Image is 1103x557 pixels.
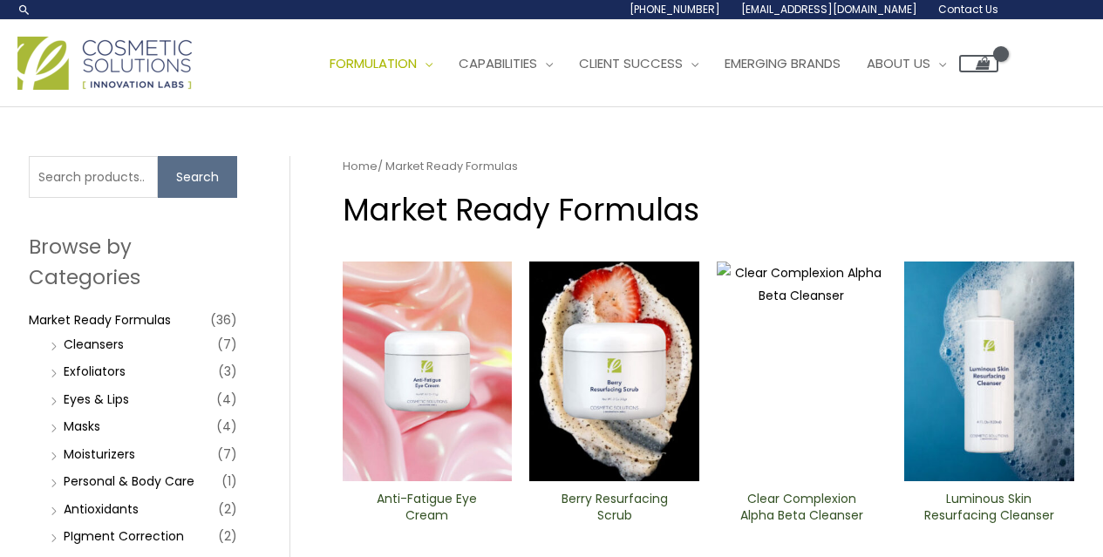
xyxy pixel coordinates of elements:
[919,491,1059,530] a: Luminous Skin Resurfacing ​Cleanser
[446,37,566,90] a: Capabilities
[29,311,171,329] a: Market Ready Formulas
[64,363,126,380] a: Exfoliators
[357,491,497,524] h2: Anti-Fatigue Eye Cream
[221,469,237,493] span: (1)
[218,497,237,521] span: (2)
[741,2,917,17] span: [EMAIL_ADDRESS][DOMAIN_NAME]
[854,37,959,90] a: About Us
[64,336,124,353] a: Cleansers
[712,37,854,90] a: Emerging Brands
[216,387,237,411] span: (4)
[303,37,998,90] nav: Site Navigation
[64,472,194,490] a: Personal & Body Care
[343,188,1074,231] h1: Market Ready Formulas
[959,55,998,72] a: View Shopping Cart, empty
[317,37,446,90] a: Formulation
[343,262,513,481] img: Anti Fatigue Eye Cream
[64,527,184,545] a: PIgment Correction
[29,156,158,198] input: Search products…
[579,54,683,72] span: Client Success
[64,445,135,463] a: Moisturizers
[64,418,100,435] a: Masks
[217,332,237,357] span: (7)
[717,262,887,481] img: Clear Complexion Alpha Beta ​Cleanser
[566,37,712,90] a: Client Success
[732,491,872,524] h2: Clear Complexion Alpha Beta ​Cleanser
[529,262,699,481] img: Berry Resurfacing Scrub
[630,2,720,17] span: [PHONE_NUMBER]
[938,2,998,17] span: Contact Us
[17,3,31,17] a: Search icon link
[732,491,872,530] a: Clear Complexion Alpha Beta ​Cleanser
[867,54,930,72] span: About Us
[210,308,237,332] span: (36)
[218,359,237,384] span: (3)
[217,442,237,466] span: (7)
[343,158,378,174] a: Home
[64,500,139,518] a: Antioxidants
[218,524,237,548] span: (2)
[459,54,537,72] span: Capabilities
[343,156,1074,177] nav: Breadcrumb
[725,54,841,72] span: Emerging Brands
[17,37,192,90] img: Cosmetic Solutions Logo
[158,156,237,198] button: Search
[544,491,684,524] h2: Berry Resurfacing Scrub
[904,262,1074,481] img: Luminous Skin Resurfacing ​Cleanser
[216,414,237,438] span: (4)
[29,232,237,291] h2: Browse by Categories
[64,391,129,408] a: Eyes & Lips
[919,491,1059,524] h2: Luminous Skin Resurfacing ​Cleanser
[357,491,497,530] a: Anti-Fatigue Eye Cream
[544,491,684,530] a: Berry Resurfacing Scrub
[330,54,417,72] span: Formulation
